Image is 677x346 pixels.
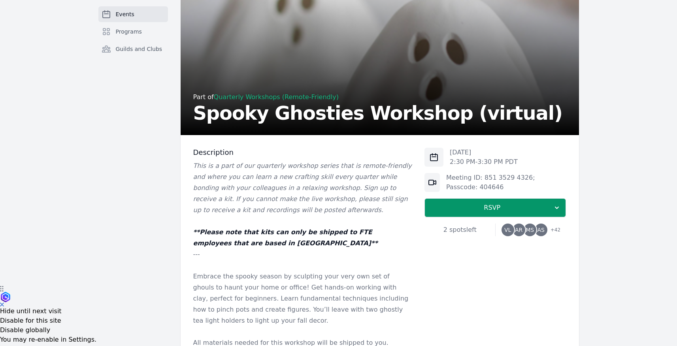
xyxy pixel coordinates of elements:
span: AR [515,227,522,233]
a: Quarterly Workshops (Remote-Friendly) [214,93,339,101]
h3: Description [193,148,412,157]
em: **Please note that kits can only be shipped to FTE employees that are based in [GEOGRAPHIC_DATA]** [193,228,378,247]
nav: Sidebar [98,6,168,70]
p: 2:30 PM - 3:30 PM PDT [450,157,518,167]
button: RSVP [424,198,566,217]
span: MS [526,227,534,233]
a: Events [98,6,168,22]
p: Embrace the spooky season by sculpting your very own set of ghouls to haunt your home or office! ... [193,271,412,326]
a: Meeting ID: 851 3529 4326; Passcode: 404646 [446,174,535,191]
div: Part of [193,92,562,102]
p: --- [193,249,412,260]
span: Guilds and Clubs [116,45,162,53]
span: Events [116,10,134,18]
div: 2 spots left [424,225,495,235]
h2: Spooky Ghosties Workshop (virtual) [193,103,562,122]
span: Programs [116,28,142,36]
a: Guilds and Clubs [98,41,168,57]
span: AS [537,227,544,233]
a: Programs [98,24,168,39]
em: This is a part of our quarterly workshop series that is remote-friendly and where you can learn a... [193,162,412,214]
span: + 42 [546,225,560,236]
span: RSVP [431,203,553,212]
span: VL [504,227,511,233]
p: [DATE] [450,148,518,157]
